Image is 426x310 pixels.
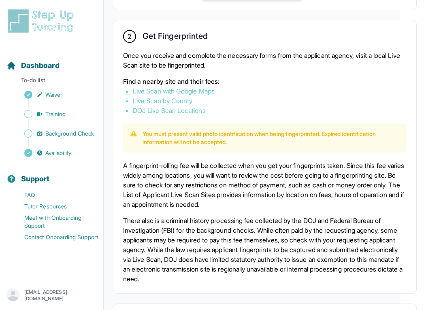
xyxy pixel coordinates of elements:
a: Waiver [6,89,103,100]
a: Dashboard [6,60,60,71]
p: [EMAIL_ADDRESS][DOMAIN_NAME] [24,289,97,302]
button: [EMAIL_ADDRESS][DOMAIN_NAME] [6,288,97,303]
h2: Get Fingerprinted [143,31,208,44]
a: DOJ Live Scan Locations [133,106,206,115]
p: There also is a criminal history processing fee collected by the DOJ and Federal Bureau of Invest... [123,216,407,284]
p: Once you receive and complete the necessary forms from the applicant agency, visit a local Live S... [123,51,407,70]
p: To-do list [3,76,100,87]
span: Support [21,173,50,185]
span: Dashboard [21,60,60,71]
span: Waiver [45,91,62,99]
a: Live Scan by County [133,97,192,105]
img: logo [6,8,79,34]
a: Live Scan with Google Maps [133,87,215,95]
span: Background Check [45,130,94,138]
a: Contact Onboarding Support [6,231,103,243]
p: You must present valid photo identification when being fingerprinted. Expired identification info... [143,130,400,146]
a: Background Check [6,128,103,139]
a: FAQ [6,189,103,201]
a: Training [6,108,103,120]
a: Availability [6,147,103,159]
p: Find a nearby site and their fees: [123,76,407,86]
span: Availability [45,149,71,157]
a: Tutor Resources [6,201,103,212]
span: Training [45,110,66,118]
button: Support [3,160,100,188]
p: A fingerprint-rolling fee will be collected when you get your fingerprints taken. Since this fee ... [123,161,407,209]
button: Dashboard [3,47,100,74]
a: Meet with Onboarding Support [6,212,103,231]
span: 2 [128,32,131,41]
